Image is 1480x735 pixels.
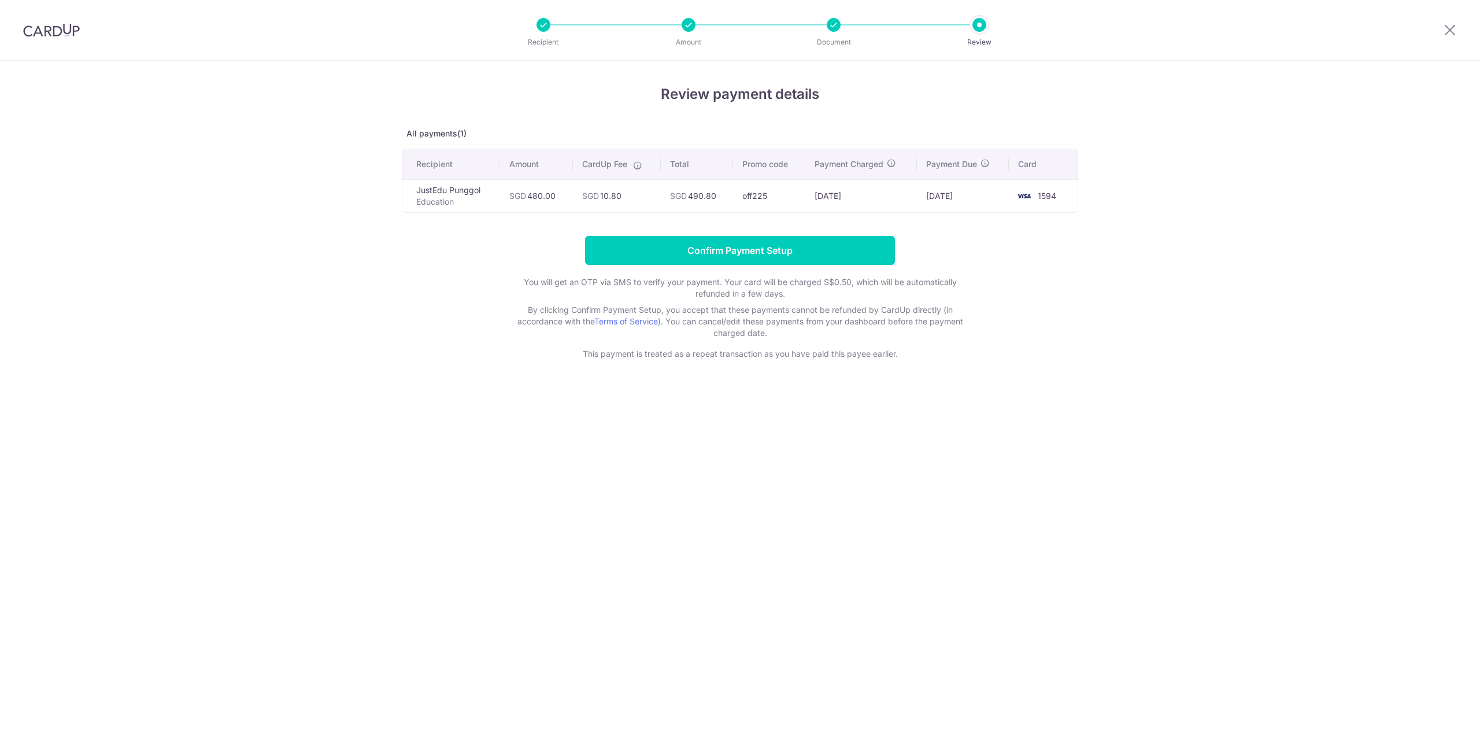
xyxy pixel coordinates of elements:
[661,179,733,212] td: 490.80
[1406,700,1468,729] iframe: Opens a widget where you can find more information
[733,149,805,179] th: Promo code
[573,179,661,212] td: 10.80
[805,179,917,212] td: [DATE]
[402,84,1078,105] h4: Review payment details
[500,149,572,179] th: Amount
[926,158,977,170] span: Payment Due
[670,191,687,201] span: SGD
[501,36,586,48] p: Recipient
[661,149,733,179] th: Total
[917,179,1009,212] td: [DATE]
[791,36,876,48] p: Document
[733,179,805,212] td: off225
[937,36,1022,48] p: Review
[585,236,895,265] input: Confirm Payment Setup
[1009,149,1078,179] th: Card
[416,196,491,208] p: Education
[509,304,971,339] p: By clicking Confirm Payment Setup, you accept that these payments cannot be refunded by CardUp di...
[509,191,526,201] span: SGD
[582,158,627,170] span: CardUp Fee
[509,276,971,300] p: You will get an OTP via SMS to verify your payment. Your card will be charged S$0.50, which will ...
[582,191,599,201] span: SGD
[815,158,883,170] span: Payment Charged
[402,128,1078,139] p: All payments(1)
[646,36,731,48] p: Amount
[402,179,500,212] td: JustEdu Punggol
[509,348,971,360] p: This payment is treated as a repeat transaction as you have paid this payee earlier.
[594,316,658,326] a: Terms of Service
[1012,189,1035,203] img: <span class="translation_missing" title="translation missing: en.account_steps.new_confirm_form.b...
[402,149,500,179] th: Recipient
[23,23,80,37] img: CardUp
[500,179,572,212] td: 480.00
[1038,191,1056,201] span: 1594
